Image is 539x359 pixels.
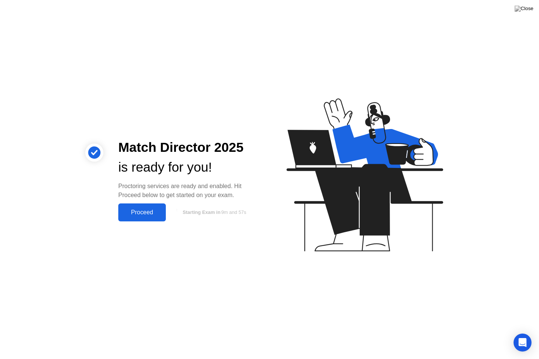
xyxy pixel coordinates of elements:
[170,205,258,220] button: Starting Exam in9m and 57s
[514,334,532,352] div: Open Intercom Messenger
[118,182,258,200] div: Proctoring services are ready and enabled. Hit Proceed below to get started on your exam.
[118,138,258,157] div: Match Director 2025
[118,157,258,177] div: is ready for you!
[221,209,246,215] span: 9m and 57s
[515,6,533,12] img: Close
[118,203,166,221] button: Proceed
[121,209,164,216] div: Proceed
